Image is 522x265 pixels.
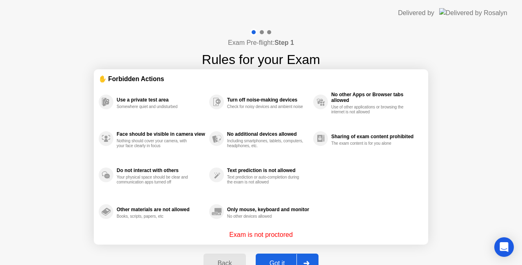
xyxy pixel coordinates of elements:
[227,131,309,137] div: No additional devices allowed
[227,207,309,212] div: Only mouse, keyboard and monitor
[331,134,419,139] div: Sharing of exam content prohibited
[398,8,434,18] div: Delivered by
[227,175,304,185] div: Text prediction or auto-completion during the exam is not allowed
[117,214,194,219] div: Books, scripts, papers, etc
[331,105,408,115] div: Use of other applications or browsing the internet is not allowed
[227,214,304,219] div: No other devices allowed
[117,131,205,137] div: Face should be visible in camera view
[99,74,423,84] div: ✋ Forbidden Actions
[331,92,419,103] div: No other Apps or Browser tabs allowed
[117,168,205,173] div: Do not interact with others
[117,104,194,109] div: Somewhere quiet and undisturbed
[228,38,294,48] h4: Exam Pre-flight:
[494,237,514,257] div: Open Intercom Messenger
[117,97,205,103] div: Use a private test area
[274,39,294,46] b: Step 1
[439,8,507,18] img: Delivered by Rosalyn
[227,168,309,173] div: Text prediction is not allowed
[117,207,205,212] div: Other materials are not allowed
[331,141,408,146] div: The exam content is for you alone
[227,104,304,109] div: Check for noisy devices and ambient noise
[117,175,194,185] div: Your physical space should be clear and communication apps turned off
[227,97,309,103] div: Turn off noise-making devices
[229,230,293,240] p: Exam is not proctored
[117,139,194,148] div: Nothing should cover your camera, with your face clearly in focus
[202,50,320,69] h1: Rules for your Exam
[227,139,304,148] div: Including smartphones, tablets, computers, headphones, etc.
